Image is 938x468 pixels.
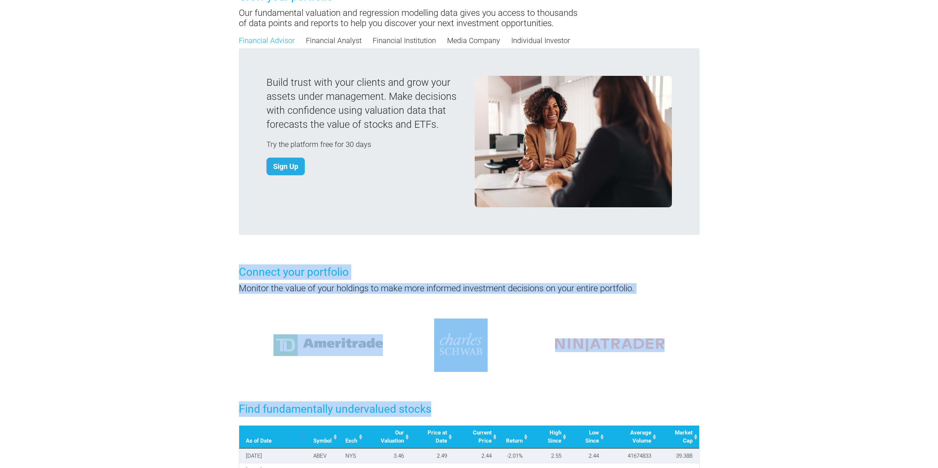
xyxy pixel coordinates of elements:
[475,76,672,207] img: AdobeStock_330780507.jpeg
[239,283,700,294] h4: Monitor the value of your holdings to make more informed investment decisions on your entire port...
[568,448,605,463] td: 2.44
[339,448,364,463] td: NYS
[373,35,436,46] a: Financial Institution
[307,448,339,463] td: ABEV
[339,426,364,448] th: Exch: activate to sort column ascending
[454,426,498,448] th: Current Price: activate to sort column ascending
[529,448,568,463] td: 2.55
[454,448,498,463] td: 2.44
[239,401,700,417] h3: Find fundamentally undervalued stocks
[498,448,529,463] td: -2.01%
[511,35,570,46] a: Individual Investor
[266,140,464,149] h4: Try the platform free for 30 days
[411,448,454,463] td: 2.49
[306,35,362,46] a: Financial Analyst
[498,426,529,448] th: Return: activate to sort column ascending
[266,76,464,131] h3: Build trust with your clients and grow your assets under management. Make decisions with confiden...
[239,264,700,280] h3: Connect your portfolio
[658,448,699,463] td: 39.38B
[555,338,665,352] img: NinjaTrader_Logo.png
[273,334,383,356] img: Learn more about stockcalc's integration with TD VEO Open Access
[447,35,500,46] a: Media Company
[307,426,339,448] th: Symbol: activate to sort column ascending
[606,448,658,463] td: 41674833
[658,426,699,448] th: Market Cap: activate to sort column ascending
[239,35,295,46] a: Financial Advisor
[364,448,410,463] td: 3.46
[239,448,307,463] td: [DATE]
[364,426,410,448] th: Our Valuation: activate to sort column ascending
[239,8,582,29] h4: Our fundamental valuation and regression modelling data gives you access to thousands of data poi...
[411,426,454,448] th: Price at Date: activate to sort column ascending
[266,158,305,175] a: Sign Up
[434,319,488,372] img: Charles Schwab
[529,426,568,448] th: High Since: activate to sort column ascending
[239,426,307,448] th: As of Date: activate to sort column descending
[568,426,605,448] th: Low Since: activate to sort column ascending
[606,426,658,448] th: Average Volume: activate to sort column ascending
